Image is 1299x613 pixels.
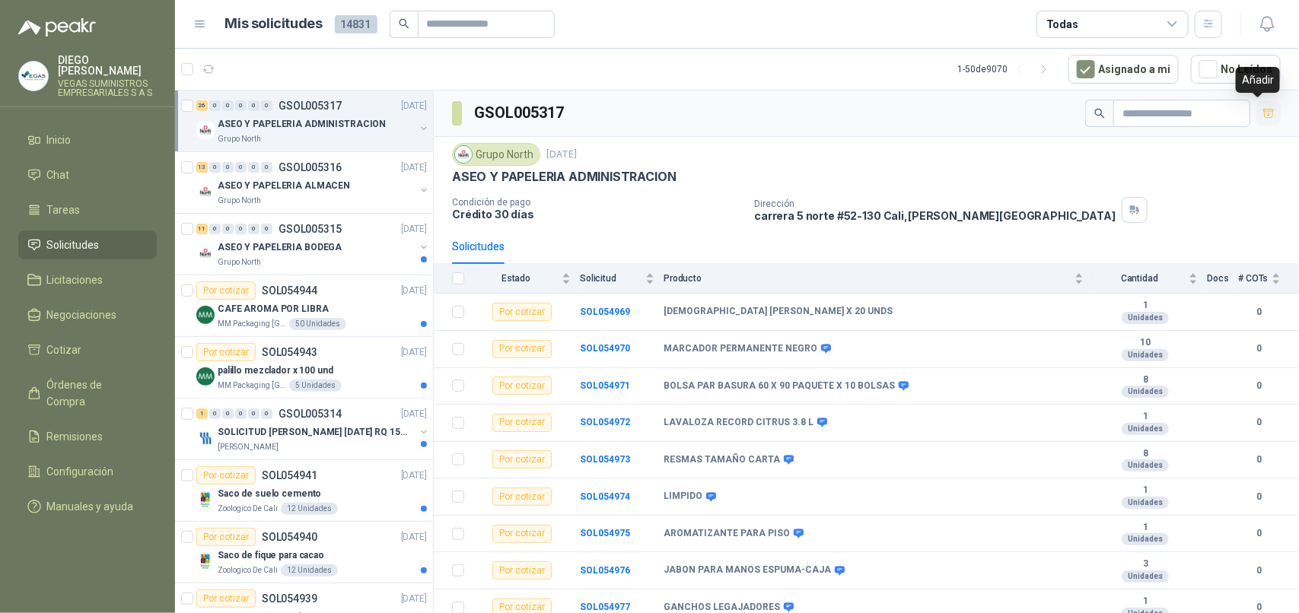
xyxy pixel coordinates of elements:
div: Grupo North [452,143,540,166]
div: 0 [261,162,272,173]
div: Por cotizar [492,303,552,321]
p: carrera 5 norte #52-130 Cali , [PERSON_NAME][GEOGRAPHIC_DATA] [754,209,1116,222]
div: 0 [235,224,247,234]
div: 0 [235,162,247,173]
b: 1 [1093,300,1198,312]
a: SOL054971 [580,380,630,391]
div: 26 [196,100,208,111]
a: 11 0 0 0 0 0 GSOL005315[DATE] Company LogoASEO Y PAPELERIA BODEGAGrupo North [196,220,430,268]
img: Company Logo [196,429,215,447]
b: SOL054970 [580,343,630,354]
th: Solicitud [580,264,664,294]
div: Por cotizar [196,528,256,546]
a: Negociaciones [18,300,157,329]
a: 26 0 0 0 0 0 GSOL005317[DATE] Company LogoASEO Y PAPELERIA ADMINISTRACIONGrupo North [196,97,430,145]
img: Company Logo [196,306,215,324]
div: Añadir [1236,67,1280,93]
b: SOL054969 [580,306,630,317]
p: SOL054943 [262,347,317,357]
div: 0 [248,408,259,419]
h3: GSOL005317 [474,101,566,125]
p: Grupo North [218,133,261,145]
div: 0 [209,224,221,234]
div: 13 [196,162,208,173]
th: Docs [1207,264,1238,294]
a: SOL054973 [580,454,630,465]
p: GSOL005315 [279,224,342,234]
img: Company Logo [196,121,215,139]
div: Por cotizar [492,376,552,395]
p: VEGAS SUMINISTROS EMPRESARIALES S A S [58,79,157,97]
p: SOL054940 [262,532,317,542]
div: 12 Unidades [281,503,338,515]
b: RESMAS TAMAÑO CARTA [664,454,780,466]
div: 0 [209,100,221,111]
div: 50 Unidades [289,318,346,330]
a: SOL054976 [580,565,630,576]
p: Saco de fique para cacao [218,548,324,563]
img: Company Logo [196,552,215,570]
div: 0 [261,100,272,111]
div: 0 [248,162,259,173]
span: Chat [47,167,70,183]
th: Estado [473,264,580,294]
div: 1 - 50 de 9070 [957,57,1056,81]
a: 13 0 0 0 0 0 GSOL005316[DATE] Company LogoASEO Y PAPELERIA ALMACENGrupo North [196,158,430,207]
b: [DEMOGRAPHIC_DATA] [PERSON_NAME] X 20 UNDS [664,306,893,318]
div: 1 [196,408,208,419]
p: DIEGO [PERSON_NAME] [58,55,157,76]
h1: Mis solicitudes [225,13,323,35]
span: Configuración [47,463,114,480]
p: palillo mezclador x 100 und [218,364,333,378]
span: Estado [473,273,559,284]
b: 0 [1238,526,1281,541]
b: MARCADOR PERMANENTE NEGRO [664,343,817,355]
th: # COTs [1238,264,1299,294]
b: 0 [1238,490,1281,504]
b: 8 [1093,374,1198,386]
span: Solicitud [580,273,642,284]
b: 10 [1093,337,1198,349]
div: 0 [235,408,247,419]
span: Órdenes de Compra [47,376,142,410]
p: [DATE] [401,592,427,606]
div: Unidades [1122,497,1169,509]
th: Producto [664,264,1093,294]
span: search [1094,108,1105,119]
a: 1 0 0 0 0 0 GSOL005314[DATE] Company LogoSOLICITUD [PERSON_NAME] [DATE] RQ 15250[PERSON_NAME] [196,405,430,453]
a: Manuales y ayuda [18,492,157,521]
p: Saco de suelo cemento [218,487,321,501]
div: 11 [196,224,208,234]
p: ASEO Y PAPELERIA ALMACEN [218,179,350,193]
a: Por cotizarSOL054944[DATE] Company LogoCAFE AROMA POR LIBRAMM Packaging [GEOGRAPHIC_DATA]50 Unidades [175,275,433,337]
p: GSOL005314 [279,408,342,419]
div: 12 Unidades [281,564,338,576]
p: [DATE] [401,160,427,175]
p: Zoologico De Cali [218,503,278,515]
b: 3 [1093,558,1198,570]
p: SOL054941 [262,470,317,481]
img: Company Logo [196,367,215,386]
p: Grupo North [218,256,261,268]
div: 0 [222,224,234,234]
b: 8 [1093,448,1198,460]
b: AROMATIZANTE PARA PISO [664,528,790,540]
a: SOL054977 [580,602,630,612]
img: Company Logo [455,146,472,163]
div: Por cotizar [196,589,256,608]
span: # COTs [1238,273,1269,284]
div: 0 [248,100,259,111]
p: SOLICITUD [PERSON_NAME] [DATE] RQ 15250 [218,425,407,440]
div: Por cotizar [196,466,256,484]
div: Unidades [1122,349,1169,361]
span: Producto [664,273,1071,284]
span: Cotizar [47,341,82,358]
div: 0 [261,224,272,234]
a: SOL054975 [580,528,630,538]
a: Solicitudes [18,230,157,259]
a: Licitaciones [18,265,157,294]
img: Company Logo [19,62,48,91]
